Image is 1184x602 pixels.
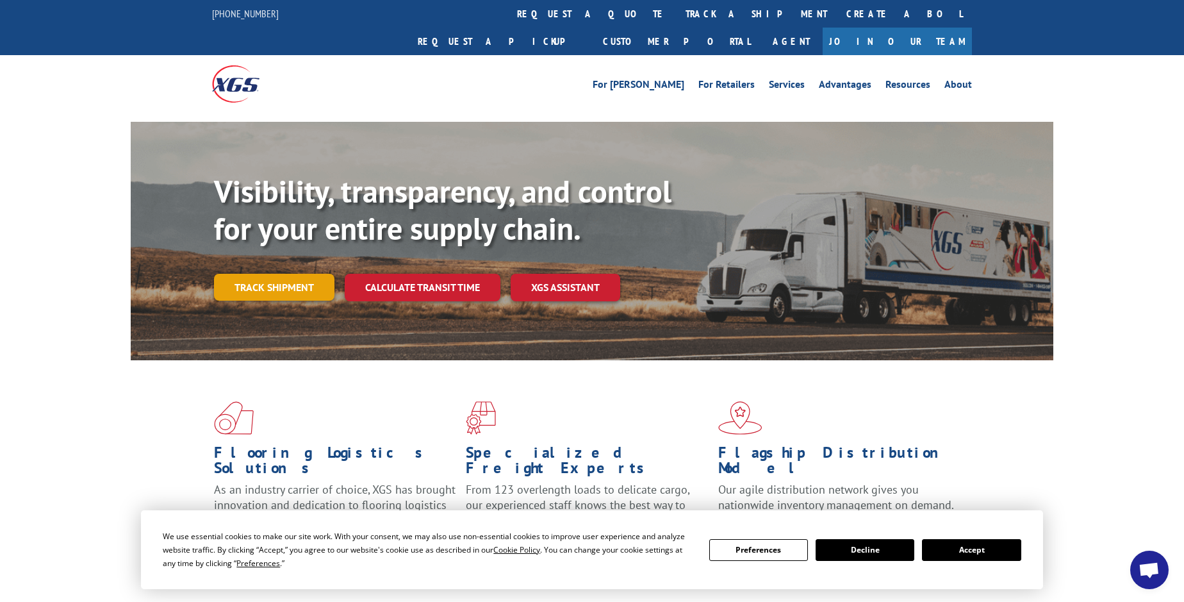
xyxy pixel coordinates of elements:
a: For Retailers [698,79,755,94]
button: Preferences [709,539,808,561]
p: From 123 overlength loads to delicate cargo, our experienced staff knows the best way to move you... [466,482,708,539]
a: Calculate transit time [345,274,500,301]
a: Customer Portal [593,28,760,55]
a: Open chat [1130,551,1169,589]
a: About [944,79,972,94]
a: [PHONE_NUMBER] [212,7,279,20]
div: We use essential cookies to make our site work. With your consent, we may also use non-essential ... [163,530,693,570]
h1: Flagship Distribution Model [718,445,960,482]
img: xgs-icon-flagship-distribution-model-red [718,401,762,435]
h1: Flooring Logistics Solutions [214,445,456,482]
button: Decline [816,539,914,561]
b: Visibility, transparency, and control for your entire supply chain. [214,171,671,248]
h1: Specialized Freight Experts [466,445,708,482]
a: XGS ASSISTANT [511,274,620,301]
a: For [PERSON_NAME] [593,79,684,94]
a: Resources [885,79,930,94]
button: Accept [922,539,1021,561]
a: Request a pickup [408,28,593,55]
span: Our agile distribution network gives you nationwide inventory management on demand. [718,482,954,512]
div: Cookie Consent Prompt [141,510,1043,589]
img: xgs-icon-total-supply-chain-intelligence-red [214,401,254,435]
a: Services [769,79,805,94]
a: Agent [760,28,823,55]
span: Cookie Policy [493,544,540,555]
a: Join Our Team [823,28,972,55]
a: Advantages [819,79,871,94]
a: Track shipment [214,274,334,301]
img: xgs-icon-focused-on-flooring-red [466,401,496,435]
span: Preferences [236,558,280,569]
span: As an industry carrier of choice, XGS has brought innovation and dedication to flooring logistics... [214,482,456,528]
